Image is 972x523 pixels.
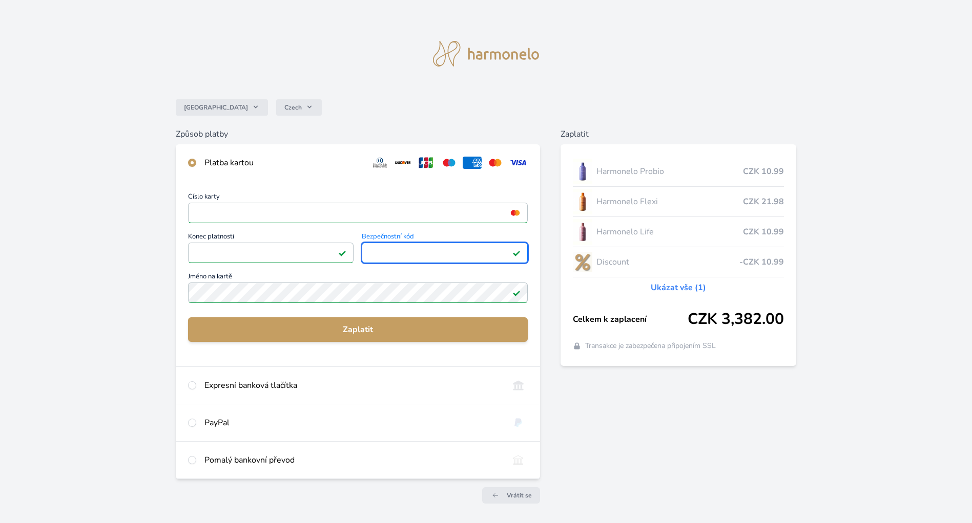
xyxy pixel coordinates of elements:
h6: Zaplatit [561,128,797,140]
span: Konec platnosti [188,233,354,243]
img: logo.svg [433,41,540,67]
img: Platné pole [338,249,346,257]
img: discover.svg [394,157,412,169]
img: maestro.svg [440,157,459,169]
input: Jméno na kartěPlatné pole [188,282,528,303]
div: Expresní banková tlačítka [204,379,501,391]
span: Jméno na kartě [188,273,528,282]
img: jcb.svg [417,157,436,169]
button: Zaplatit [188,317,528,342]
span: Číslo karty [188,193,528,203]
img: bankTransfer_IBAN.svg [509,454,528,466]
img: discount-lo.png [573,249,592,275]
button: Czech [276,99,322,116]
img: mc [508,208,522,217]
span: Czech [284,103,302,112]
div: Pomalý bankovní převod [204,454,501,466]
div: PayPal [204,417,501,429]
iframe: Iframe pro datum vypršení platnosti [193,246,349,260]
img: visa.svg [509,157,528,169]
a: Vrátit se [482,487,540,504]
img: paypal.svg [509,417,528,429]
span: Vrátit se [507,491,532,499]
img: CLEAN_FLEXI_se_stinem_x-hi_(1)-lo.jpg [573,189,592,214]
iframe: Iframe pro bezpečnostní kód [366,246,523,260]
h6: Způsob platby [176,128,540,140]
img: amex.svg [463,157,482,169]
img: CLEAN_PROBIO_se_stinem_x-lo.jpg [573,159,592,184]
span: CZK 10.99 [743,165,784,178]
img: CLEAN_LIFE_se_stinem_x-lo.jpg [573,219,592,245]
span: Harmonelo Life [596,226,743,238]
button: [GEOGRAPHIC_DATA] [176,99,268,116]
span: [GEOGRAPHIC_DATA] [184,103,248,112]
img: onlineBanking_CZ.svg [509,379,528,391]
img: Platné pole [512,289,521,297]
img: Platné pole [512,249,521,257]
div: Platba kartou [204,157,362,169]
span: Celkem k zaplacení [573,313,688,325]
span: Transakce je zabezpečena připojením SSL [585,341,716,351]
span: Harmonelo Flexi [596,195,743,208]
span: CZK 3,382.00 [688,310,784,329]
span: Zaplatit [196,323,520,336]
span: CZK 10.99 [743,226,784,238]
img: mc.svg [486,157,505,169]
iframe: Iframe pro číslo karty [193,206,523,220]
span: Bezpečnostní kód [362,233,527,243]
span: -CZK 10.99 [739,256,784,268]
span: Discount [596,256,740,268]
span: CZK 21.98 [743,195,784,208]
span: Harmonelo Probio [596,165,743,178]
img: diners.svg [370,157,389,169]
a: Ukázat vše (1) [651,281,706,294]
